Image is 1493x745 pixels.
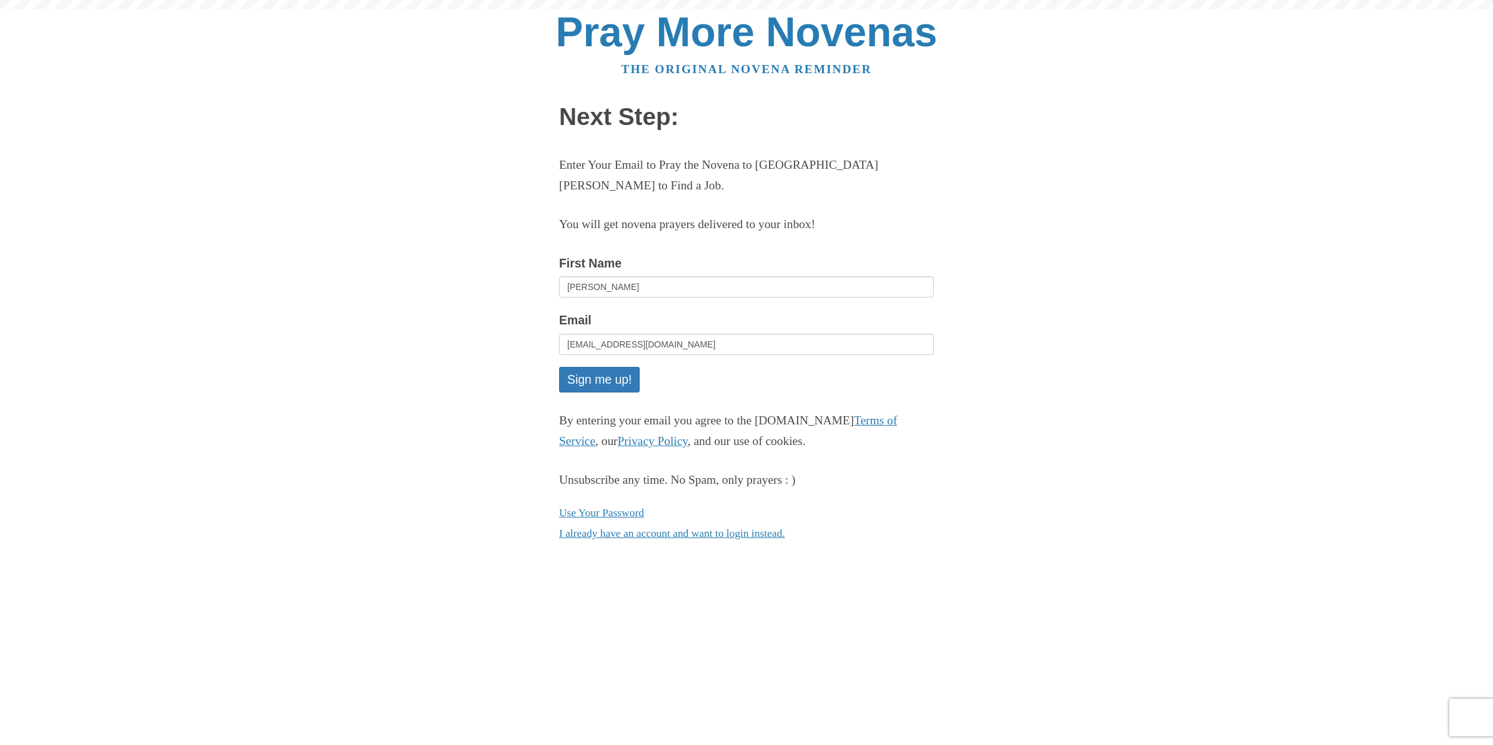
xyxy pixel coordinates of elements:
[559,276,934,297] input: Optional
[556,9,938,55] a: Pray More Novenas
[559,527,785,539] a: I already have an account and want to login instead.
[559,310,592,331] label: Email
[622,62,872,76] a: The original novena reminder
[559,253,622,274] label: First Name
[559,155,934,196] p: Enter Your Email to Pray the Novena to [GEOGRAPHIC_DATA][PERSON_NAME] to Find a Job.
[559,411,934,452] p: By entering your email you agree to the [DOMAIN_NAME] , our , and our use of cookies.
[559,104,934,131] h1: Next Step:
[559,506,644,519] a: Use Your Password
[559,470,934,491] div: Unsubscribe any time. No Spam, only prayers : )
[618,434,688,447] a: Privacy Policy
[559,367,640,392] button: Sign me up!
[559,214,934,235] p: You will get novena prayers delivered to your inbox!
